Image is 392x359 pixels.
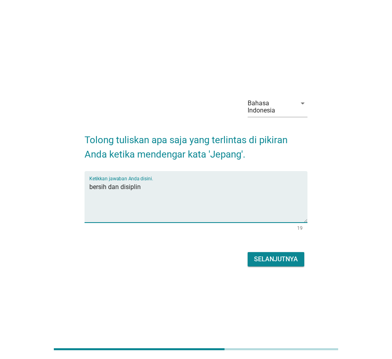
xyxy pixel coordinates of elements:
div: Selanjutnya [254,254,298,264]
textarea: Ketikkan jawaban Anda disini. [89,181,307,223]
button: Selanjutnya [248,252,304,266]
div: 19 [297,226,303,231]
h2: Tolong tuliskan apa saja yang terlintas di pikiran Anda ketika mendengar kata 'Jepang'. [85,125,307,162]
div: Bahasa Indonesia [248,100,292,114]
i: arrow_drop_down [298,99,307,108]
